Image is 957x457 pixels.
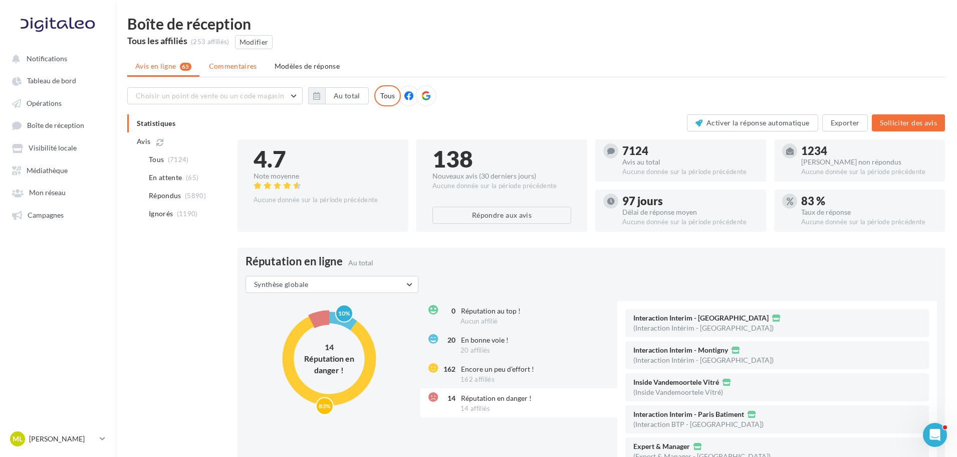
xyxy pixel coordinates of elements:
[254,196,392,205] div: Aucune donnée sur la période précédente
[27,77,76,85] span: Tableau de bord
[254,280,309,288] span: Synthèse globale
[177,210,198,218] span: (1190)
[460,346,491,354] span: 20 affiliés
[254,147,392,171] div: 4.7
[443,393,455,403] div: 14
[622,159,758,166] div: Avis au total
[687,114,818,131] button: Activer la réponse automatique
[254,173,392,180] div: Note moyenne
[149,209,173,219] span: Ignorés
[246,256,343,267] span: Réputation en ligne
[622,168,758,177] div: Aucune donnée sur la période précédente
[801,159,937,166] div: [PERSON_NAME] non répondus
[923,423,947,447] iframe: Intercom live chat
[374,85,401,106] div: Tous
[622,218,758,227] div: Aucune donnée sur la période précédente
[633,315,769,322] span: Interaction Interim - [GEOGRAPHIC_DATA]
[235,35,273,49] button: Modifier
[191,38,229,47] div: (253 affiliés)
[6,183,109,201] a: Mon réseau
[28,211,64,219] span: Campagnes
[8,429,107,448] a: ML [PERSON_NAME]
[443,306,455,316] div: 0
[325,87,369,104] button: Au total
[460,317,498,325] span: Aucun affilié
[127,87,303,104] button: Choisir un point de vente ou un code magasin
[432,147,571,171] div: 138
[308,87,369,104] button: Au total
[318,402,330,409] text: 83%
[872,114,945,131] button: Solliciter des avis
[348,258,373,267] span: Au total
[622,196,758,207] div: 97 jours
[460,375,495,383] span: 162 affiliés
[185,192,206,200] span: (5890)
[275,62,340,70] span: Modèles de réponse
[801,145,937,157] div: 1234
[6,138,109,157] a: Visibilité locale
[168,156,189,164] span: (7124)
[633,357,774,364] div: (Interaction Intérim - [GEOGRAPHIC_DATA])
[822,114,868,131] button: Exporter
[432,207,571,224] button: Répondre aux avis
[801,196,937,207] div: 83 %
[633,379,719,386] span: Inside Vandemoortele Vitré
[6,116,109,134] a: Boîte de réception
[432,173,571,180] div: Nouveaux avis (30 derniers jours)
[29,144,77,153] span: Visibilité locale
[27,166,68,175] span: Médiathèque
[622,145,758,157] div: 7124
[622,209,758,216] div: Délai de réponse moyen
[338,310,350,317] text: 10%
[633,443,690,450] span: Expert & Manager
[633,421,764,428] div: (Interaction BTP - [GEOGRAPHIC_DATA])
[461,365,534,373] span: Encore un peu d’effort !
[246,276,418,293] button: Synthèse globale
[29,434,96,444] p: [PERSON_NAME]
[149,191,181,201] span: Répondus
[801,209,937,216] div: Taux de réponse
[6,94,109,112] a: Opérations
[461,307,521,315] span: Réputation au top !
[27,54,67,63] span: Notifications
[6,49,105,67] button: Notifications
[443,364,455,374] div: 162
[6,206,109,224] a: Campagnes
[127,16,945,31] div: Boîte de réception
[127,36,187,45] div: Tous les affiliés
[149,155,164,165] span: Tous
[6,71,109,89] a: Tableau de bord
[633,411,744,418] span: Interaction Interim - Paris Batiment
[633,389,723,396] div: (Inside Vandemoortele Vitré)
[6,161,109,179] a: Médiathèque
[633,325,774,332] div: (Interaction Intérim - [GEOGRAPHIC_DATA])
[209,62,257,70] span: Commentaires
[443,335,455,345] div: 20
[186,174,198,182] span: (65)
[432,182,571,191] div: Aucune donnée sur la période précédente
[137,136,150,146] span: Avis
[461,336,509,344] span: En bonne voie !
[299,342,359,353] div: 14
[149,173,182,183] span: En attente
[29,189,66,197] span: Mon réseau
[461,394,532,402] span: Réputation en danger !
[801,218,937,227] div: Aucune donnée sur la période précédente
[13,434,23,444] span: ML
[460,404,491,412] span: 14 affiliés
[27,121,84,130] span: Boîte de réception
[633,347,728,354] span: Interaction Interim - Montigny
[136,91,284,100] span: Choisir un point de vente ou un code magasin
[299,353,359,376] div: Réputation en danger !
[801,168,937,177] div: Aucune donnée sur la période précédente
[27,99,62,107] span: Opérations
